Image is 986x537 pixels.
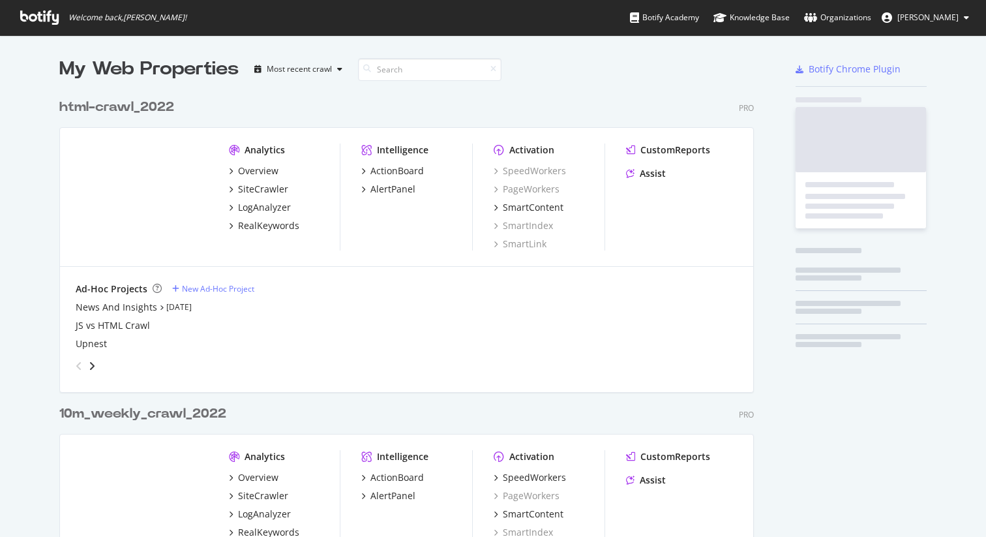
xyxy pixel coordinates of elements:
div: CustomReports [640,144,710,157]
div: Analytics [245,450,285,463]
a: Overview [229,471,278,484]
div: ActionBoard [370,471,424,484]
div: RealKeywords [238,219,299,232]
div: AlertPanel [370,183,415,196]
div: Overview [238,471,278,484]
a: Assist [626,167,666,180]
a: CustomReports [626,144,710,157]
a: [DATE] [166,301,192,313]
div: Pro [739,102,754,114]
a: SmartIndex [494,219,553,232]
div: 10m_weekly_crawl_2022 [59,405,226,423]
div: My Web Properties [59,56,239,82]
a: LogAnalyzer [229,508,291,521]
div: html-crawl_2022 [59,98,174,117]
div: Activation [509,450,554,463]
a: JS vs HTML Crawl [76,319,150,332]
a: CustomReports [626,450,710,463]
div: Intelligence [377,144,428,157]
a: SpeedWorkers [494,471,566,484]
a: SmartContent [494,201,563,214]
button: Most recent crawl [249,59,348,80]
a: SiteCrawler [229,489,288,502]
div: Ad-Hoc Projects [76,283,147,296]
a: PageWorkers [494,183,560,196]
a: SpeedWorkers [494,164,566,177]
div: Botify Chrome Plugin [809,63,901,76]
a: 10m_weekly_crawl_2022 [59,405,232,423]
a: SmartContent [494,508,563,521]
div: Organizations [804,11,871,24]
a: News And Insights [76,301,157,314]
a: AlertPanel [361,183,415,196]
a: Overview [229,164,278,177]
a: RealKeywords [229,219,299,232]
div: angle-right [87,360,97,373]
input: Search [358,58,501,81]
div: LogAnalyzer [238,201,291,214]
div: Most recent crawl [267,65,332,73]
div: Pro [739,409,754,420]
div: Assist [640,474,666,487]
img: www.Realtor.com [76,144,208,249]
div: Botify Academy [630,11,699,24]
span: Welcome back, [PERSON_NAME] ! [68,12,187,23]
a: PageWorkers [494,489,560,502]
div: Analytics [245,144,285,157]
a: LogAnalyzer [229,201,291,214]
a: ActionBoard [361,164,424,177]
div: angle-left [70,356,87,376]
div: Assist [640,167,666,180]
div: CustomReports [640,450,710,463]
div: SmartContent [503,508,563,521]
div: ActionBoard [370,164,424,177]
span: Matthew Schexnayder [897,12,959,23]
div: Overview [238,164,278,177]
div: Intelligence [377,450,428,463]
a: Botify Chrome Plugin [796,63,901,76]
a: html-crawl_2022 [59,98,179,117]
div: Activation [509,144,554,157]
a: ActionBoard [361,471,424,484]
a: Upnest [76,337,107,350]
div: SpeedWorkers [503,471,566,484]
div: LogAnalyzer [238,508,291,521]
a: Assist [626,474,666,487]
div: SiteCrawler [238,489,288,502]
a: SmartLink [494,238,546,251]
div: Knowledge Base [713,11,790,24]
div: New Ad-Hoc Project [182,283,254,294]
div: AlertPanel [370,489,415,502]
a: SiteCrawler [229,183,288,196]
div: SiteCrawler [238,183,288,196]
a: New Ad-Hoc Project [172,283,254,294]
div: SmartContent [503,201,563,214]
a: AlertPanel [361,489,415,502]
button: [PERSON_NAME] [871,7,979,28]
